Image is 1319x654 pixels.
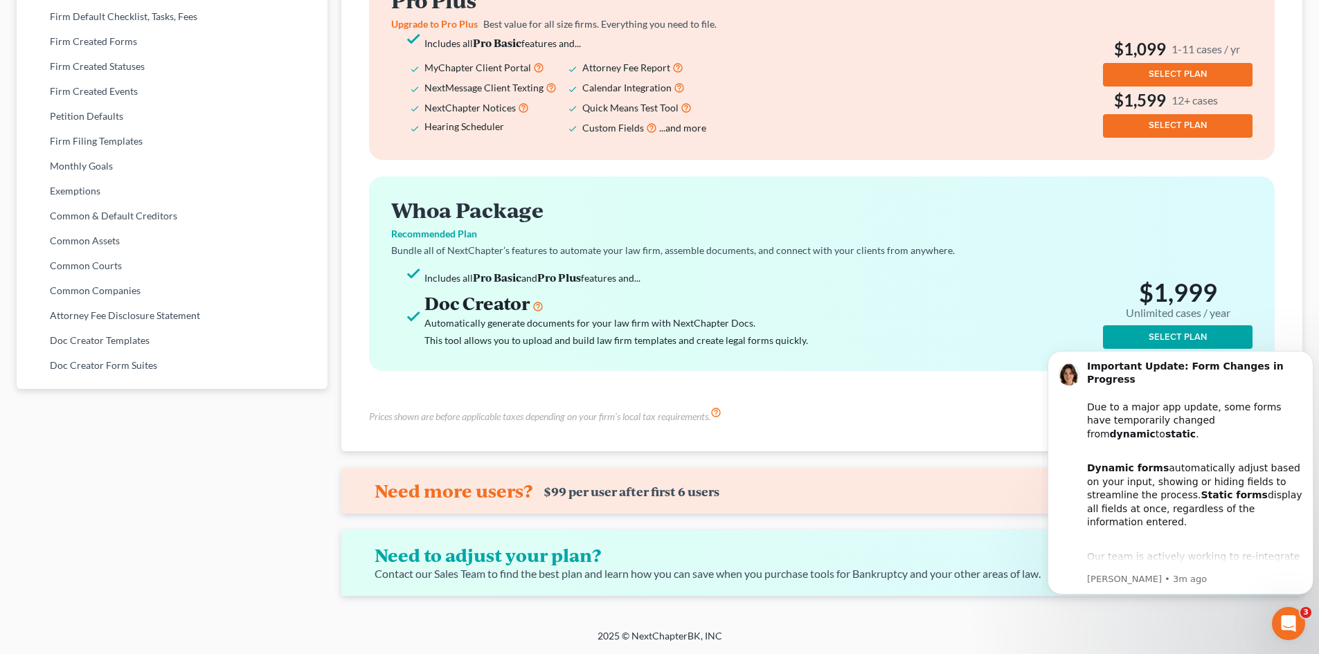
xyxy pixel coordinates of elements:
strong: Pro Basic [473,35,521,50]
div: Automatically generate documents for your law firm with NextChapter Docs. [424,314,1024,331]
a: Firm Created Forms [17,29,327,54]
span: Hearing Scheduler [424,120,504,132]
div: Contact our Sales Team to find the best plan and learn how you can save when you purchase tools f... [375,566,1042,582]
a: Common & Default Creditors [17,203,327,228]
strong: Pro Plus [537,270,581,284]
li: Includes all and features and... [424,269,1024,287]
span: SELECT PLAN [1149,69,1207,80]
span: Custom Fields [582,122,644,134]
span: SELECT PLAN [1149,331,1207,343]
a: Attorney Fee Disclosure Statement [17,303,327,328]
button: SELECT PLAN [1103,325,1253,349]
strong: Pro Basic [473,270,521,284]
h3: $1,099 [1103,38,1253,60]
a: Firm Filing Templates [17,129,327,154]
a: Firm Default Checklist, Tasks, Fees [17,4,327,29]
h6: Prices shown are before applicable taxes depending on your firm’s local tax requirements. [369,410,710,424]
div: 2025 © NextChapterBK, INC [265,629,1055,654]
div: $99 per user after first 6 users [544,484,719,499]
button: SELECT PLAN [1103,63,1253,87]
span: Includes all features and... [424,37,581,49]
h3: $1,599 [1103,89,1253,111]
a: Monthly Goals [17,154,327,179]
span: 3 [1300,607,1311,618]
h2: Whoa Package [391,199,1253,221]
span: SELECT PLAN [1149,120,1207,131]
a: Firm Created Statuses [17,54,327,79]
a: Doc Creator Form Suites [17,353,327,378]
p: Bundle all of NextChapter’s features to automate your law firm, assemble documents, and connect w... [391,244,1253,257]
h4: Need to adjust your plan? [375,544,1031,566]
iframe: Intercom notifications message [1042,334,1319,647]
a: Common Courts [17,253,327,278]
h4: Need more users? [375,480,532,502]
span: NextChapter Notices [424,102,516,113]
span: Calendar Integration [582,82,672,93]
small: Unlimited cases / year [1126,307,1230,320]
p: Recommended Plan [391,227,1253,241]
span: Attorney Fee Report [582,62,670,73]
small: 12+ cases [1172,93,1218,107]
iframe: Intercom live chat [1272,607,1305,640]
span: Quick Means Test Tool [582,102,679,113]
a: Common Assets [17,228,327,253]
a: Doc Creator Templates [17,328,327,353]
span: Best value for all size firms. Everything you need to file. [483,18,717,30]
span: Upgrade to Pro Plus [391,18,478,30]
h3: Doc Creator [424,292,1024,314]
div: This tool allows you to upload and build law firm templates and create legal forms quickly. [424,331,1024,349]
span: NextMessage Client Texting [424,82,544,93]
a: Petition Defaults [17,104,327,129]
h2: $1,999 [1103,278,1253,323]
small: 1-11 cases / yr [1172,42,1240,56]
a: Common Companies [17,278,327,303]
a: Exemptions [17,179,327,203]
button: SELECT PLAN [1103,114,1253,138]
span: ...and more [659,122,706,134]
a: Firm Created Events [17,79,327,104]
span: MyChapter Client Portal [424,62,531,73]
